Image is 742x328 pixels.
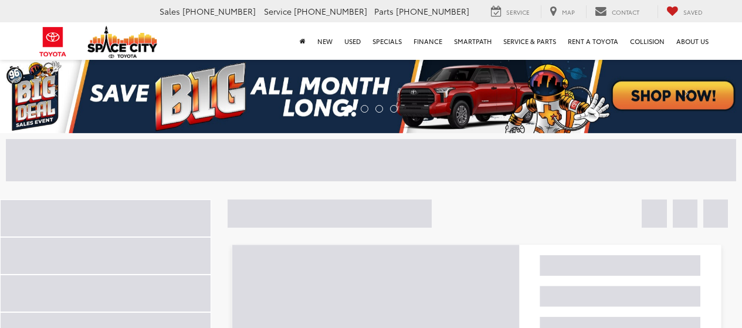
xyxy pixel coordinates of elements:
a: Service & Parts [497,22,562,60]
img: Space City Toyota [87,26,158,58]
span: Service [506,8,530,16]
a: SmartPath [448,22,497,60]
span: Saved [683,8,703,16]
a: Map [541,5,584,18]
span: [PHONE_NUMBER] [182,5,256,17]
a: Home [294,22,311,60]
a: Service [482,5,538,18]
img: Toyota [31,23,75,61]
a: Rent a Toyota [562,22,624,60]
a: New [311,22,338,60]
a: About Us [670,22,714,60]
a: Used [338,22,367,60]
span: Service [264,5,292,17]
span: [PHONE_NUMBER] [396,5,469,17]
a: Finance [408,22,448,60]
a: Specials [367,22,408,60]
a: Collision [624,22,670,60]
span: Sales [160,5,180,17]
span: [PHONE_NUMBER] [294,5,367,17]
span: Map [562,8,575,16]
a: My Saved Vehicles [658,5,711,18]
span: Contact [612,8,639,16]
a: Contact [586,5,648,18]
span: Parts [374,5,394,17]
